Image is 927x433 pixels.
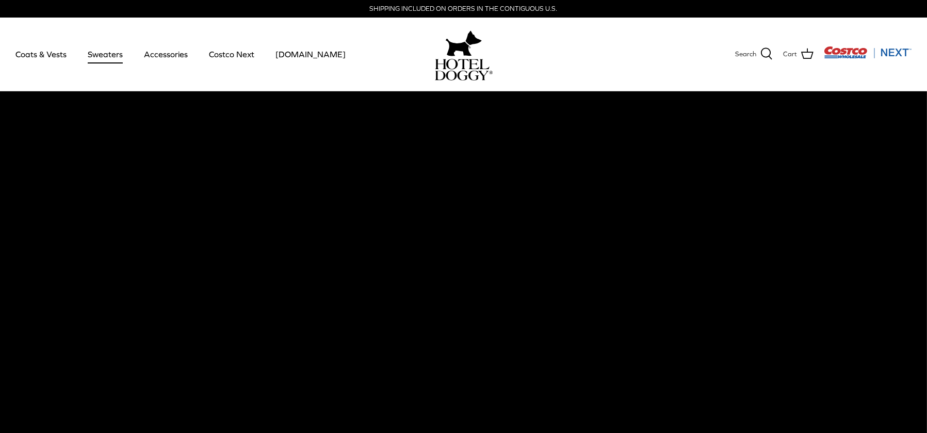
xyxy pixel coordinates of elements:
[266,37,355,72] a: [DOMAIN_NAME]
[78,37,132,72] a: Sweaters
[783,49,797,60] span: Cart
[6,37,76,72] a: Coats & Vests
[200,37,264,72] a: Costco Next
[824,46,912,59] img: Costco Next
[435,28,493,81] a: hoteldoggy.com hoteldoggycom
[783,47,814,61] a: Cart
[735,49,756,60] span: Search
[135,37,197,72] a: Accessories
[735,47,773,61] a: Search
[435,59,493,81] img: hoteldoggycom
[824,53,912,60] a: Visit Costco Next
[446,28,482,59] img: hoteldoggy.com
